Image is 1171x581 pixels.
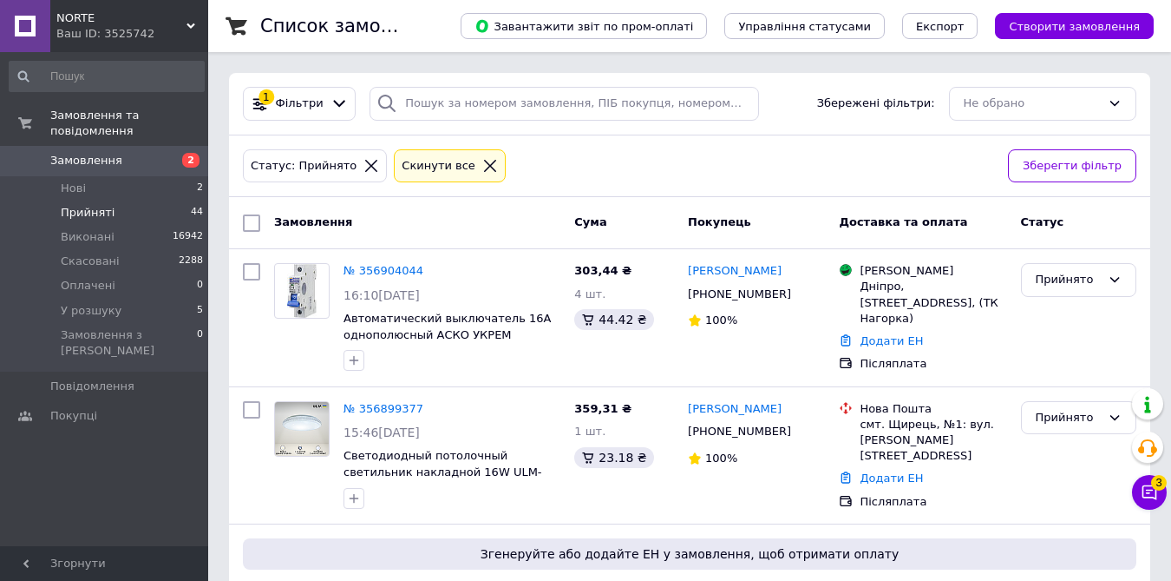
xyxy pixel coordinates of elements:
h1: Список замовлень [260,16,436,36]
a: Фото товару [274,401,330,457]
span: 303,44 ₴ [574,264,631,277]
div: [PHONE_NUMBER] [684,420,795,443]
span: Прийняті [61,205,114,221]
button: Зберегти фільтр [1008,149,1136,183]
a: Светодиодный потолочный светильник накладной 16W ULM-R04-S-230-16-P1 LED люстра накладная [343,449,542,511]
span: Завантажити звіт по пром-оплаті [474,18,693,34]
div: Ваш ID: 3525742 [56,26,208,42]
a: Створити замовлення [978,19,1154,32]
button: Управління статусами [724,13,885,39]
span: Створити замовлення [1009,20,1140,33]
div: Статус: Прийнято [247,157,360,175]
span: 16:10[DATE] [343,288,420,302]
img: Фото товару [287,264,317,318]
div: Прийнято [1036,409,1101,427]
div: Не обрано [964,95,1101,113]
span: Замовлення [274,215,352,228]
div: 1 [258,89,274,105]
span: 16942 [173,229,203,245]
button: Завантажити звіт по пром-оплаті [461,13,707,39]
span: Управління статусами [738,20,871,33]
span: NORTE [56,10,186,26]
span: 4 шт. [574,287,605,300]
span: 100% [705,452,737,465]
a: Додати ЕН [860,334,923,347]
span: 2 [197,181,203,196]
span: Збережені фільтри: [817,96,935,112]
span: 2288 [179,254,203,269]
div: 23.18 ₴ [574,447,653,468]
div: [PHONE_NUMBER] [684,283,795,306]
span: 15:46[DATE] [343,426,420,439]
span: 0 [197,327,203,359]
span: У розшуку [61,303,121,319]
div: Післяплата [860,494,1006,510]
span: 100% [705,314,737,327]
span: Статус [1021,215,1064,228]
a: [PERSON_NAME] [688,401,782,418]
span: 44 [191,205,203,221]
a: Фото товару [274,263,330,319]
span: Доставка та оплата [839,215,967,228]
div: Нова Пошта [860,401,1006,417]
span: Виконані [61,229,114,245]
div: смт. Щирець, №1: вул. [PERSON_NAME][STREET_ADDRESS] [860,417,1006,465]
a: Додати ЕН [860,472,923,485]
div: 44.42 ₴ [574,309,653,330]
div: [PERSON_NAME] [860,263,1006,279]
span: Зберегти фільтр [1023,157,1122,175]
span: 0 [197,278,203,294]
span: Згенеруйте або додайте ЕН у замовлення, щоб отримати оплату [250,545,1129,563]
span: Фільтри [276,96,324,112]
a: № 356904044 [343,264,423,277]
button: Експорт [902,13,978,39]
span: Покупці [50,408,97,424]
a: [PERSON_NAME] [688,263,782,280]
input: Пошук за номером замовлення, ПІБ покупця, номером телефону, Email, номером накладної [370,87,759,121]
span: Замовлення з [PERSON_NAME] [61,327,197,359]
span: 5 [197,303,203,319]
span: Нові [61,181,86,196]
input: Пошук [9,61,205,92]
span: 2 [182,153,200,168]
span: Cума [574,215,606,228]
span: 3 [1151,475,1167,491]
span: Скасовані [61,254,120,269]
div: Cкинути все [398,157,479,175]
a: Автоматический выключатель 16А однополюсный АСКО УКРЕМ ВА-2017/С тип C, 6kA [343,312,551,357]
span: 359,31 ₴ [574,402,631,415]
img: Фото товару [275,402,329,456]
button: Чат з покупцем3 [1132,475,1167,510]
span: 1 шт. [574,425,605,438]
div: Прийнято [1036,271,1101,289]
div: Післяплата [860,356,1006,372]
span: Замовлення та повідомлення [50,108,208,139]
span: Замовлення [50,153,122,168]
button: Створити замовлення [995,13,1154,39]
div: Дніпро, [STREET_ADDRESS], (ТК Нагорка) [860,279,1006,327]
span: Експорт [916,20,965,33]
span: Повідомлення [50,379,134,394]
a: № 356899377 [343,402,423,415]
span: Покупець [688,215,751,228]
span: Оплачені [61,278,115,294]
